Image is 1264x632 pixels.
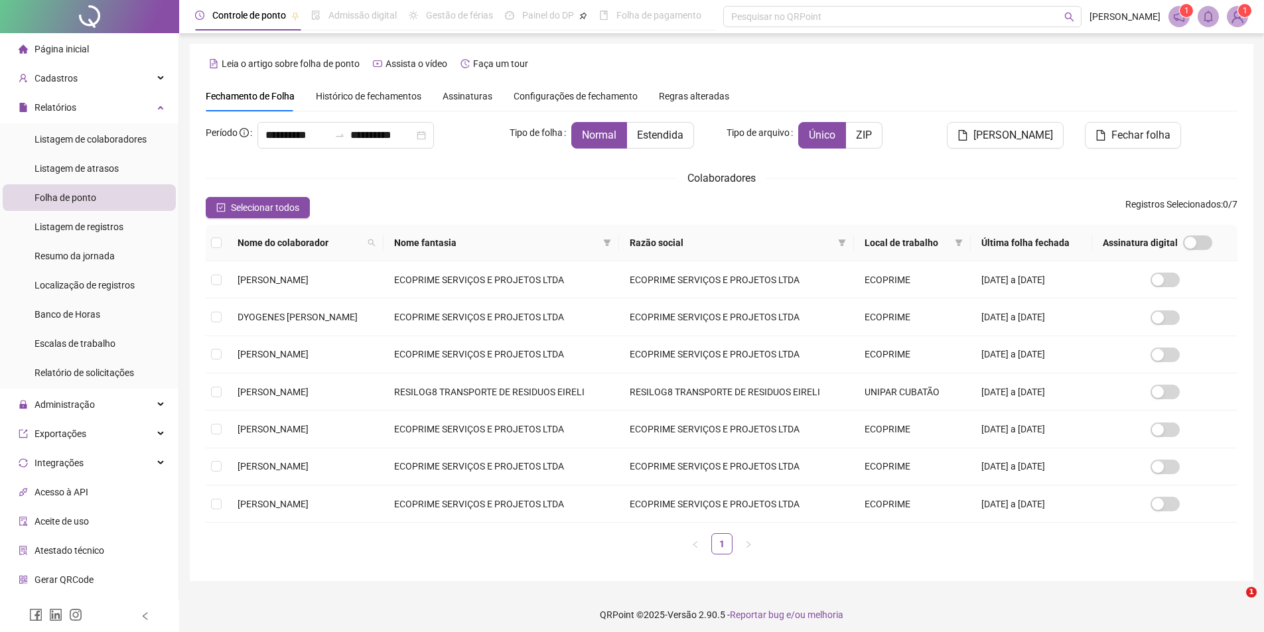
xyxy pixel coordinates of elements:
span: Listagem de atrasos [35,163,119,174]
span: search [365,233,378,253]
span: [PERSON_NAME] [973,127,1053,143]
span: : 0 / 7 [1125,197,1237,218]
span: dashboard [505,11,514,20]
span: Cadastros [35,73,78,84]
img: 53815 [1228,7,1247,27]
span: Tipo de folha [510,125,563,140]
span: Administração [35,399,95,410]
span: Razão social [630,235,833,250]
span: check-square [216,203,226,212]
button: Selecionar todos [206,197,310,218]
td: ECOPRIME [854,448,971,485]
li: Próxima página [738,533,759,554]
span: filter [603,239,611,247]
td: ECOPRIME [854,411,971,448]
span: DYOGENES [PERSON_NAME] [238,312,358,322]
span: right [744,540,752,548]
span: Nome fantasia [394,235,597,250]
td: ECOPRIME [854,485,971,523]
span: Listagem de registros [35,221,123,232]
span: left [691,540,699,548]
th: Última folha fechada [971,225,1092,261]
td: ECOPRIME SERVIÇOS E PROJETOS LTDA [619,336,854,373]
a: 1 [712,534,732,554]
td: [DATE] a [DATE] [971,373,1092,411]
span: Faça um tour [473,58,528,69]
iframe: Intercom live chat [1219,587,1251,619]
span: search [1064,12,1074,22]
span: Resumo da jornada [35,251,115,261]
span: [PERSON_NAME] [238,499,309,509]
span: sun [409,11,418,20]
span: Escalas de trabalho [35,338,115,349]
span: [PERSON_NAME] [238,275,309,285]
td: ECOPRIME [854,261,971,298]
span: Integrações [35,458,84,468]
span: Relatório de solicitações [35,367,134,378]
span: to [334,130,345,141]
td: ECOPRIME [854,298,971,336]
span: Fechar folha [1111,127,1170,143]
td: ECOPRIME SERVIÇOS E PROJETOS LTDA [384,298,618,336]
span: Atestado técnico [35,545,104,556]
span: filter [955,239,963,247]
span: export [19,429,28,438]
td: ECOPRIME SERVIÇOS E PROJETOS LTDA [384,411,618,448]
span: user-add [19,74,28,83]
span: youtube [373,59,382,68]
span: [PERSON_NAME] [1089,9,1160,24]
span: Exportações [35,428,86,439]
span: instagram [69,608,82,621]
span: sync [19,458,28,468]
td: ECOPRIME SERVIÇOS E PROJETOS LTDA [619,411,854,448]
span: pushpin [291,12,299,20]
span: file-done [311,11,320,20]
span: Painel do DP [522,10,574,21]
span: Configurações de fechamento [514,92,638,101]
td: [DATE] a [DATE] [971,298,1092,336]
span: Fechamento de Folha [206,91,295,101]
button: right [738,533,759,554]
span: Acesso à API [35,487,88,497]
span: file [19,103,28,112]
span: Versão [667,609,697,620]
span: audit [19,517,28,526]
td: ECOPRIME SERVIÇOS E PROJETOS LTDA [384,485,618,523]
span: Localização de registros [35,280,135,290]
span: Gestão de férias [426,10,493,21]
td: ECOPRIME SERVIÇOS E PROJETOS LTDA [384,336,618,373]
span: Período [206,127,238,138]
span: Estendida [637,129,683,141]
td: [DATE] a [DATE] [971,448,1092,485]
span: filter [952,233,965,253]
button: [PERSON_NAME] [947,122,1064,149]
span: Local de trabalho [865,235,949,250]
span: filter [838,239,846,247]
span: file [957,130,968,141]
span: Relatórios [35,102,76,113]
span: [PERSON_NAME] [238,424,309,434]
span: filter [835,233,849,253]
td: [DATE] a [DATE] [971,411,1092,448]
span: clock-circle [195,11,204,20]
span: solution [19,546,28,555]
span: file [1095,130,1106,141]
span: Histórico de fechamentos [316,91,421,101]
span: Assinaturas [443,92,492,101]
td: [DATE] a [DATE] [971,336,1092,373]
span: Folha de pagamento [616,10,701,21]
span: facebook [29,608,42,621]
span: Controle de ponto [212,10,286,21]
span: pushpin [579,12,587,20]
span: ZIP [856,129,872,141]
td: UNIPAR CUBATÃO [854,373,971,411]
span: api [19,487,28,497]
span: Nome do colaborador [238,235,362,250]
span: 1 [1246,587,1257,598]
td: ECOPRIME SERVIÇOS E PROJETOS LTDA [619,485,854,523]
li: 1 [711,533,733,554]
span: filter [600,233,614,253]
span: Listagem de colaboradores [35,134,147,145]
button: left [685,533,706,554]
td: ECOPRIME SERVIÇOS E PROJETOS LTDA [384,448,618,485]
